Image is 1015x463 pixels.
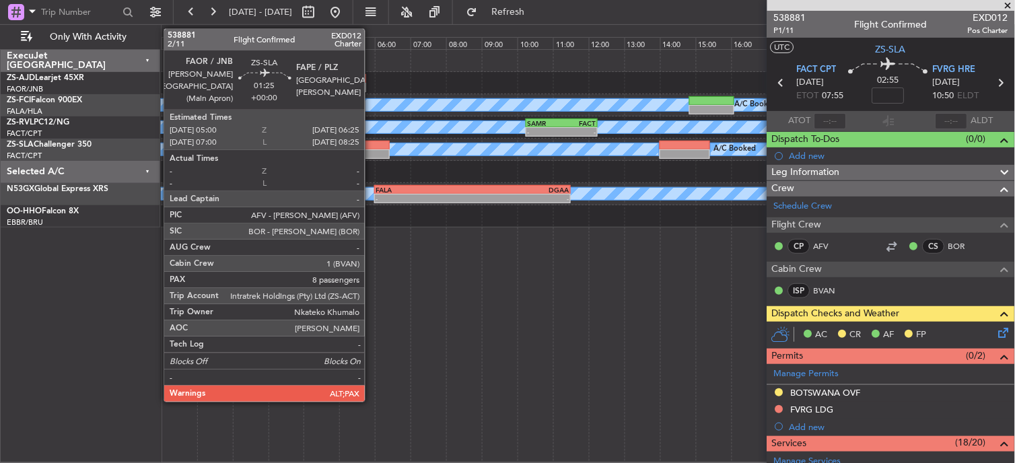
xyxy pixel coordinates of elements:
a: FAOR/JNB [7,84,43,94]
a: N53GXGlobal Express XRS [7,185,108,193]
span: ZS-RVL [7,118,34,127]
div: FACT [561,119,596,127]
span: (0/2) [967,349,986,363]
div: Add new [790,150,1008,162]
div: CP [788,239,810,254]
span: ALDT [971,114,993,128]
div: 15:00 [696,37,732,49]
span: Dispatch To-Dos [772,132,840,147]
div: 16:00 [732,37,767,49]
div: A/C Booked [714,139,757,159]
a: FALA/HLA [7,106,42,116]
div: 03:00 [269,37,304,49]
div: CS [923,239,945,254]
span: Services [772,436,807,452]
span: [DATE] [797,76,825,90]
a: BOR [948,240,979,252]
a: ZS-SLAChallenger 350 [7,141,92,149]
span: Dispatch Checks and Weather [772,306,900,322]
div: [DATE] - [DATE] [164,27,215,38]
a: EBBR/BRU [7,217,43,227]
a: Schedule Crew [774,200,833,213]
span: ETOT [797,90,819,103]
div: 07:00 [411,37,446,49]
span: Only With Activity [35,32,142,42]
a: ZS-FCIFalcon 900EX [7,96,82,104]
div: Flight Confirmed [855,18,928,32]
span: ZS-SLA [876,42,907,57]
span: CR [850,328,862,342]
span: ZS-AJD [7,74,35,82]
span: P1/11 [774,25,806,36]
span: (18/20) [956,435,986,450]
div: - [473,194,569,203]
span: FVRG HRE [933,63,976,77]
div: 12:00 [589,37,625,49]
span: ZS-FCI [7,96,31,104]
span: ZS-SLA [7,141,34,149]
span: EXD012 [968,11,1008,25]
span: 07:55 [823,90,844,103]
span: ATOT [789,114,811,128]
span: AC [816,328,828,342]
span: Refresh [480,7,536,17]
a: Manage Permits [774,367,839,381]
div: FALA [376,186,473,194]
div: BOTSWANA OVF [791,387,861,398]
span: [DATE] - [DATE] [229,6,292,18]
div: - [304,83,335,92]
span: Flight Crew [772,217,822,233]
span: FP [917,328,927,342]
span: Permits [772,349,804,364]
a: BVAN [814,285,844,297]
span: 10:50 [933,90,954,103]
div: FACT [304,75,335,83]
div: 02:00 [233,37,269,49]
div: 04:00 [304,37,339,49]
span: Pos Charter [968,25,1008,36]
span: Cabin Crew [772,262,823,277]
div: 05:00 [339,37,375,49]
span: AF [884,328,895,342]
button: UTC [771,41,794,53]
div: FVRG LDG [791,404,834,415]
span: (0/0) [967,132,986,146]
div: SAMR [527,119,561,127]
div: ISP [788,283,810,298]
div: 00:00 [162,37,197,49]
span: Crew [772,181,795,197]
div: Add new [790,421,1008,433]
div: 08:00 [446,37,482,49]
div: - [335,83,365,92]
div: DGAA [473,186,569,194]
div: - [527,128,561,136]
div: 09:00 [482,37,518,49]
a: AFV [814,240,844,252]
span: Leg Information [772,165,840,180]
div: - [376,194,473,203]
div: - [561,128,596,136]
div: 13:00 [625,37,660,49]
div: 06:00 [375,37,411,49]
input: Trip Number [41,2,118,22]
span: ELDT [958,90,979,103]
div: FXMM [335,75,365,83]
span: 538881 [774,11,806,25]
span: FACT CPT [797,63,837,77]
span: 02:55 [878,74,899,87]
span: OO-HHO [7,207,42,215]
a: ZS-AJDLearjet 45XR [7,74,84,82]
input: --:-- [814,113,847,129]
button: Refresh [460,1,540,23]
a: FACT/CPT [7,129,42,139]
div: 01:00 [197,37,233,49]
button: Only With Activity [15,26,146,48]
div: 11:00 [553,37,589,49]
a: FACT/CPT [7,151,42,161]
div: 10:00 [518,37,553,49]
div: A/C Booked [735,95,777,115]
span: [DATE] [933,76,960,90]
div: 14:00 [660,37,696,49]
a: ZS-RVLPC12/NG [7,118,69,127]
a: OO-HHOFalcon 8X [7,207,79,215]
